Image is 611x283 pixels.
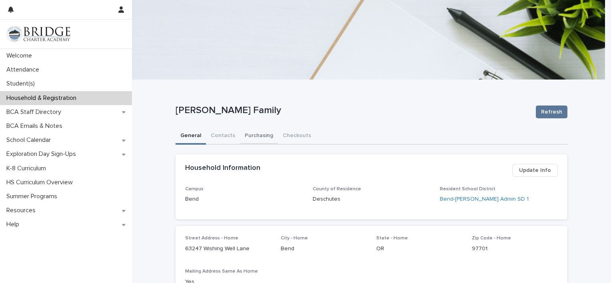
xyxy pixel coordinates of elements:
[541,108,562,116] span: Refresh
[3,136,57,144] p: School Calendar
[3,207,42,214] p: Resources
[185,236,238,241] span: Street Address - Home
[376,236,408,241] span: State - Home
[472,245,558,253] p: 97701
[185,195,303,203] p: Bend
[472,236,511,241] span: Zip Code - Home
[278,128,316,145] button: Checkouts
[3,221,26,228] p: Help
[3,94,83,102] p: Household & Registration
[206,128,240,145] button: Contacts
[185,187,204,191] span: Campus
[313,187,361,191] span: County of Residence
[536,106,567,118] button: Refresh
[3,193,64,200] p: Summer Programs
[3,165,52,172] p: K-8 Curriculum
[6,26,70,42] img: V1C1m3IdTEidaUdm9Hs0
[185,164,260,173] h2: Household Information
[3,80,41,88] p: Student(s)
[512,164,558,177] button: Update Info
[176,105,529,116] p: [PERSON_NAME] Family
[3,179,79,186] p: HS Curriculum Overview
[3,150,82,158] p: Exploration Day Sign-Ups
[185,269,258,274] span: Mailing Address Same As Home
[3,66,46,74] p: Attendance
[440,187,495,191] span: Resident School District
[281,245,367,253] p: Bend
[240,128,278,145] button: Purchasing
[3,108,68,116] p: BCA Staff Directory
[313,195,431,203] p: Deschutes
[281,236,308,241] span: City - Home
[176,128,206,145] button: General
[519,166,551,174] span: Update Info
[3,52,38,60] p: Welcome
[440,195,529,203] a: Bend-[PERSON_NAME] Admin SD 1
[376,245,462,253] p: OR
[185,245,271,253] p: 63247 Wishing Well Lane
[3,122,69,130] p: BCA Emails & Notes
